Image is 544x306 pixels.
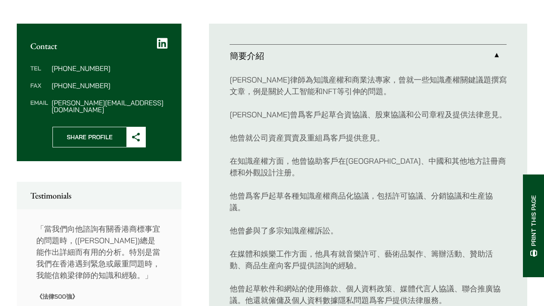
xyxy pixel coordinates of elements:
[230,109,507,120] p: [PERSON_NAME]曾爲客戶起草合資協議、股東協議和公司章程及提供法律意見。
[230,74,507,97] p: [PERSON_NAME]律師為知識産權和商業法專家，曾就一些知識產權關鍵議題撰寫文章，例是關於人工智能和NFT等引伸的問題。
[53,127,126,147] span: Share Profile
[36,293,162,300] p: 《法律500強》
[230,45,507,67] a: 簡要介紹
[157,37,168,49] a: LinkedIn
[230,225,507,236] p: 他曾參與了多宗知識産權訴訟。
[230,248,507,271] p: 在媒體和娛樂工作方面，他具有就音樂許可、藝術品製作、籌辦活動、贊助活動、商品生産向客戶提供諮詢的經驗。
[31,190,168,201] h2: Testimonials
[36,223,162,281] p: 「當我們向他諮詢有關香港商標事宜的問題時，([PERSON_NAME])總是能作出詳細而有用的分析。特別是當我們在香港遇到緊急或嚴重問題時，我能信賴梁律師的知識和經驗。」
[31,82,48,99] dt: Fax
[230,132,507,144] p: 他曾就公司資産買賣及重組爲客戶提供意見。
[52,127,146,147] button: Share Profile
[230,190,507,213] p: 他曾爲客戶起草各種知識産權商品化協議，包括許可協議、分銷協議和生産協議。
[52,65,168,72] dd: [PHONE_NUMBER]
[31,99,48,113] dt: Email
[52,99,168,113] dd: [PERSON_NAME][EMAIL_ADDRESS][DOMAIN_NAME]
[230,155,507,178] p: 在知識産權方面，他曾協助客戶在[GEOGRAPHIC_DATA]、中國和其他地方註冊商標和外觀設計注册。
[52,82,168,89] dd: [PHONE_NUMBER]
[31,41,168,51] h2: Contact
[230,283,507,306] p: 他曾起草軟件和網站的使用條款、個人資料政策、媒體代言人協議、聯合推廣協議。他還就僱傭及個人資料數據隱私問題爲客戶提供法律服務。
[31,65,48,82] dt: Tel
